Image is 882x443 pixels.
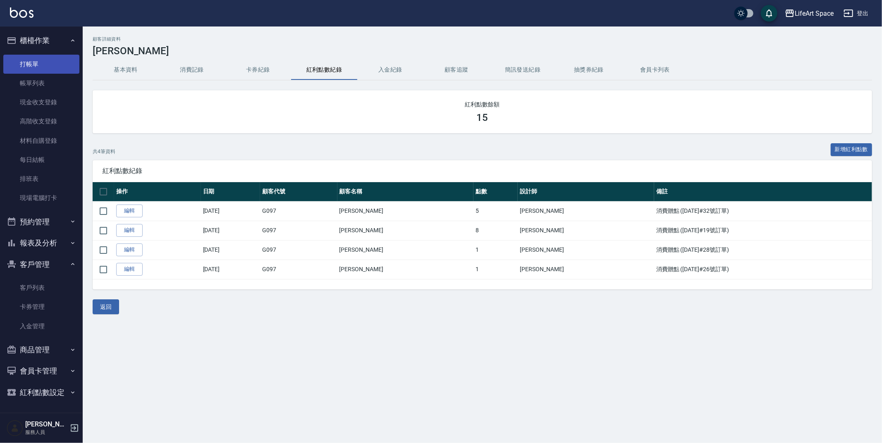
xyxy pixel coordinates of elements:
[291,60,357,80] button: 紅利點數紀錄
[3,360,79,382] button: 會員卡管理
[201,221,261,240] td: [DATE]
[260,260,337,279] td: G097
[116,243,143,256] a: 編輯
[3,297,79,316] a: 卡券管理
[473,240,518,260] td: 1
[116,263,143,276] a: 編輯
[337,260,474,279] td: [PERSON_NAME]
[473,221,518,240] td: 8
[518,221,654,240] td: [PERSON_NAME]
[3,188,79,207] a: 現場電腦打卡
[477,112,488,123] h3: 15
[3,211,79,233] button: 預約管理
[3,169,79,188] a: 排班表
[473,260,518,279] td: 1
[518,182,654,202] th: 設計師
[159,60,225,80] button: 消費記錄
[93,148,115,155] p: 共 4 筆資料
[3,278,79,297] a: 客戶列表
[116,205,143,217] a: 編輯
[93,60,159,80] button: 基本資料
[3,254,79,275] button: 客戶管理
[3,30,79,51] button: 櫃檯作業
[25,429,67,436] p: 服務人員
[654,240,872,260] td: 消費贈點 ([DATE]#28號訂單)
[337,240,474,260] td: [PERSON_NAME]
[260,201,337,221] td: G097
[622,60,688,80] button: 會員卡列表
[3,339,79,361] button: 商品管理
[260,182,337,202] th: 顧客代號
[473,182,518,202] th: 點數
[103,167,862,175] span: 紅利點數紀錄
[337,221,474,240] td: [PERSON_NAME]
[93,299,119,315] button: 返回
[518,260,654,279] td: [PERSON_NAME]
[357,60,423,80] button: 入金紀錄
[761,5,777,22] button: save
[654,201,872,221] td: 消費贈點 ([DATE]#32號訂單)
[201,201,261,221] td: [DATE]
[7,420,23,436] img: Person
[260,240,337,260] td: G097
[654,182,872,202] th: 備註
[782,5,837,22] button: LifeArt Space
[3,317,79,336] a: 入金管理
[840,6,872,21] button: 登出
[831,143,872,156] a: 新增紅利點數
[654,260,872,279] td: 消費贈點 ([DATE]#26號訂單)
[518,240,654,260] td: [PERSON_NAME]
[337,182,474,202] th: 顧客名稱
[201,260,261,279] td: [DATE]
[114,182,201,202] th: 操作
[3,93,79,112] a: 現金收支登錄
[3,55,79,74] a: 打帳單
[3,112,79,131] a: 高階收支登錄
[201,182,261,202] th: 日期
[25,420,67,429] h5: [PERSON_NAME]
[337,201,474,221] td: [PERSON_NAME]
[3,74,79,93] a: 帳單列表
[556,60,622,80] button: 抽獎券紀錄
[3,232,79,254] button: 報表及分析
[10,7,33,18] img: Logo
[473,201,518,221] td: 5
[103,100,862,108] h2: 紅利點數餘額
[518,201,654,221] td: [PERSON_NAME]
[3,150,79,169] a: 每日結帳
[116,224,143,237] a: 編輯
[423,60,490,80] button: 顧客追蹤
[795,8,834,19] div: LifeArt Space
[260,221,337,240] td: G097
[3,131,79,150] a: 材料自購登錄
[93,45,872,57] h3: [PERSON_NAME]
[654,221,872,240] td: 消費贈點 ([DATE]#19號訂單)
[201,240,261,260] td: [DATE]
[93,36,872,42] h2: 顧客詳細資料
[225,60,291,80] button: 卡券紀錄
[3,382,79,403] button: 紅利點數設定
[490,60,556,80] button: 簡訊發送紀錄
